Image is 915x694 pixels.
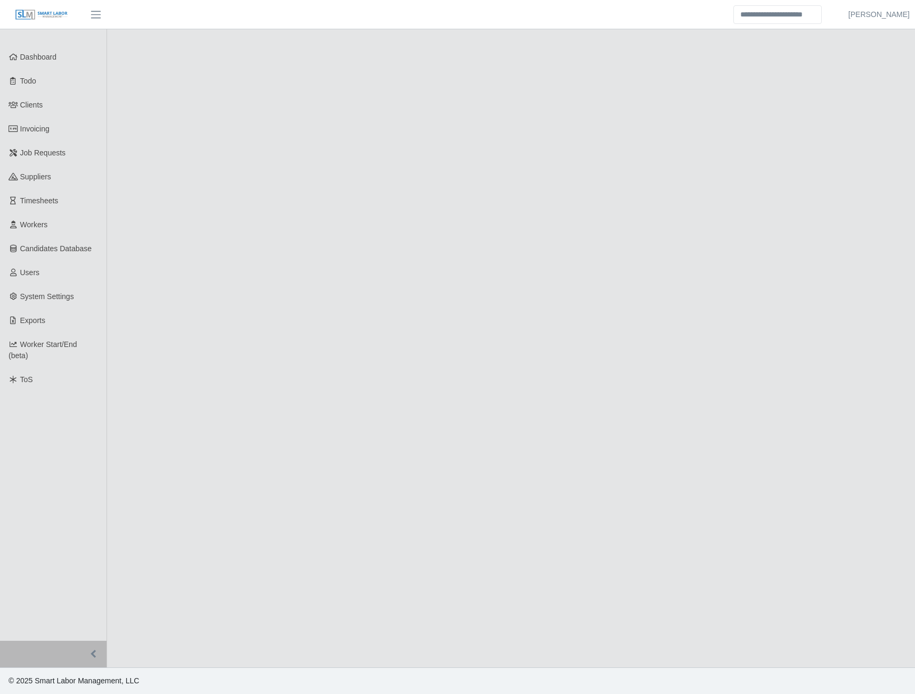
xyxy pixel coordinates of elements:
[20,101,43,109] span: Clients
[20,196,59,205] span: Timesheets
[20,172,51,181] span: Suppliers
[15,9,68,21] img: SLM Logo
[20,292,74,301] span: System Settings
[20,268,40,277] span: Users
[20,77,36,85] span: Todo
[20,53,57,61] span: Dashboard
[9,676,139,685] span: © 2025 Smart Labor Management, LLC
[20,375,33,384] span: ToS
[20,125,50,133] span: Invoicing
[20,148,66,157] span: Job Requests
[20,244,92,253] span: Candidates Database
[9,340,77,360] span: Worker Start/End (beta)
[20,220,48,229] span: Workers
[733,5,822,24] input: Search
[848,9,910,20] a: [PERSON_NAME]
[20,316,45,325] span: Exports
